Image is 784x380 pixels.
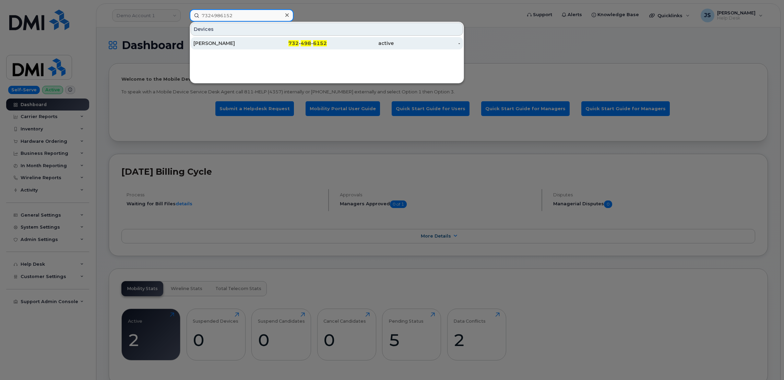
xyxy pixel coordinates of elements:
div: [PERSON_NAME] [193,40,260,47]
span: 6152 [313,40,327,46]
div: Devices [191,23,463,36]
div: - [394,40,461,47]
div: active [327,40,394,47]
span: 732 [288,40,299,46]
span: 498 [301,40,311,46]
div: - - [260,40,327,47]
a: [PERSON_NAME]732-498-6152active- [191,37,463,49]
